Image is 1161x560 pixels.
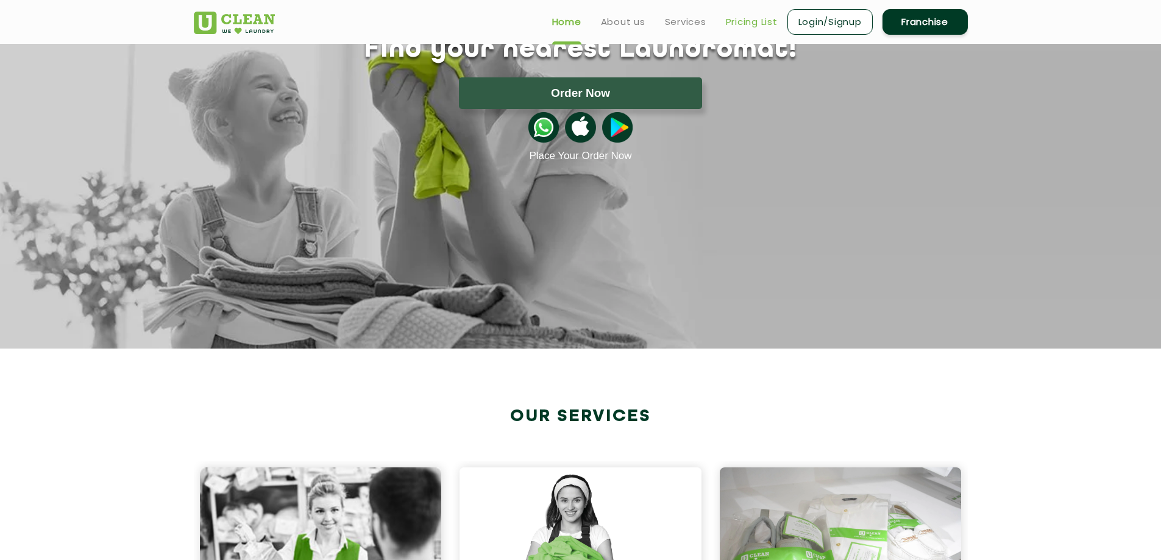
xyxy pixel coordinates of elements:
img: whatsappicon.png [528,112,559,143]
a: Pricing List [726,15,778,29]
img: UClean Laundry and Dry Cleaning [194,12,275,34]
img: apple-icon.png [565,112,595,143]
a: Login/Signup [787,9,873,35]
a: Home [552,15,581,29]
a: Place Your Order Now [529,150,631,162]
a: Franchise [882,9,968,35]
button: Order Now [459,77,702,109]
a: About us [601,15,645,29]
a: Services [665,15,706,29]
img: playstoreicon.png [602,112,633,143]
h2: Our Services [194,406,968,427]
h1: Find your nearest Laundromat! [185,35,977,65]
